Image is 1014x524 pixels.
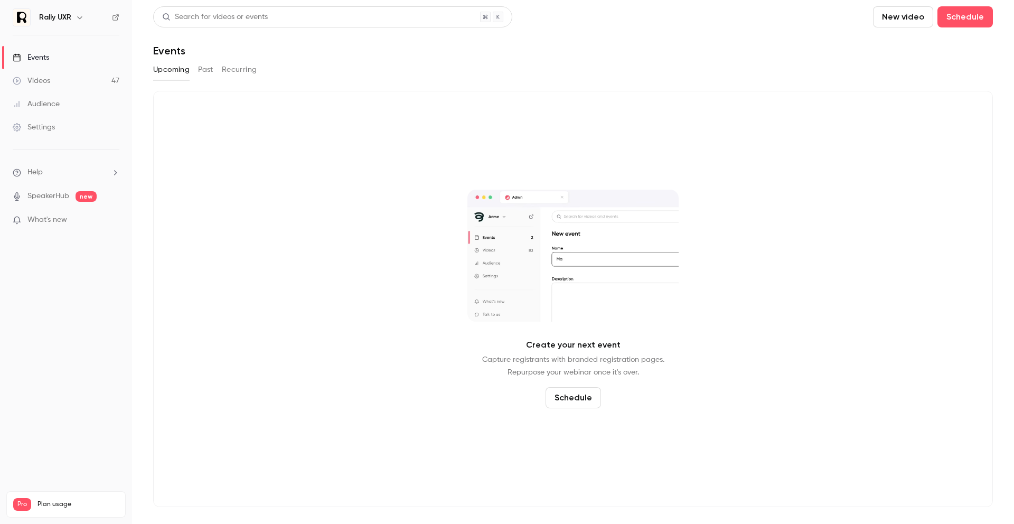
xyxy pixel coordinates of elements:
button: New video [873,6,933,27]
button: Schedule [937,6,993,27]
span: Plan usage [37,500,119,509]
div: Settings [13,122,55,133]
img: Rally UXR [13,9,30,26]
div: Search for videos or events [162,12,268,23]
p: Create your next event [526,339,621,351]
button: Recurring [222,61,257,78]
button: Schedule [546,387,601,408]
a: SpeakerHub [27,191,69,202]
p: Capture registrants with branded registration pages. Repurpose your webinar once it's over. [482,353,664,379]
span: Pro [13,498,31,511]
h6: Rally UXR [39,12,71,23]
h1: Events [153,44,185,57]
span: What's new [27,214,67,226]
div: Events [13,52,49,63]
div: Audience [13,99,60,109]
button: Upcoming [153,61,190,78]
iframe: Noticeable Trigger [107,216,119,225]
li: help-dropdown-opener [13,167,119,178]
span: Help [27,167,43,178]
div: Videos [13,76,50,86]
span: new [76,191,97,202]
button: Past [198,61,213,78]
